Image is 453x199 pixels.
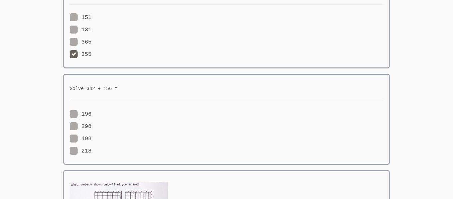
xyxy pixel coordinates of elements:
h5: Solve 342 + 156 = [70,85,383,92]
label: 298 [70,122,92,131]
label: 151 [70,13,92,22]
label: 365 [70,38,92,47]
label: 131 [70,26,92,34]
label: 218 [70,147,92,155]
label: 498 [70,135,92,143]
label: 196 [70,110,92,119]
label: 355 [70,50,92,59]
